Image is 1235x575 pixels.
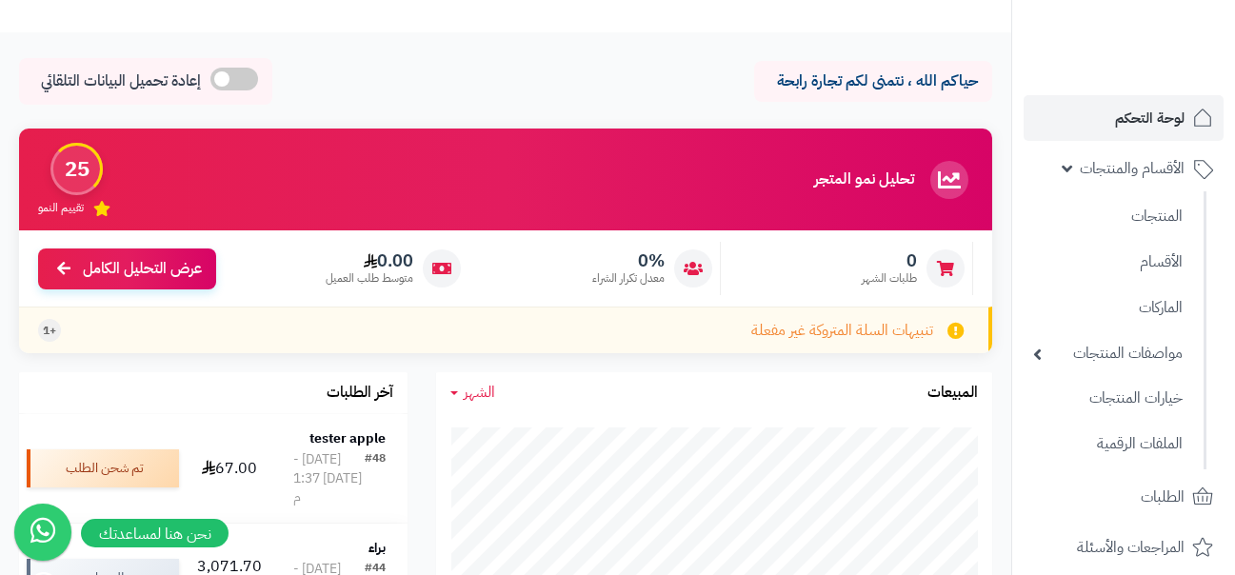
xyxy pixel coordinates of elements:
[187,414,271,523] td: 67.00
[927,385,978,402] h3: المبيعات
[1077,534,1185,561] span: المراجعات والأسئلة
[1024,378,1192,419] a: خيارات المنتجات
[38,248,216,289] a: عرض التحليل الكامل
[862,270,917,287] span: طلبات الشهر
[309,428,386,448] strong: tester apple
[751,320,933,342] span: تنبيهات السلة المتروكة غير مفعلة
[814,171,914,188] h3: تحليل نمو المتجر
[38,200,84,216] span: تقييم النمو
[1024,474,1224,520] a: الطلبات
[1141,484,1185,510] span: الطلبات
[450,382,495,404] a: الشهر
[1024,424,1192,465] a: الملفات الرقمية
[1024,525,1224,570] a: المراجعات والأسئلة
[1024,196,1192,237] a: المنتجات
[768,70,978,92] p: حياكم الله ، نتمنى لكم تجارة رابحة
[83,258,202,280] span: عرض التحليل الكامل
[1024,242,1192,283] a: الأقسام
[326,250,413,271] span: 0.00
[592,250,665,271] span: 0%
[27,449,179,487] div: تم شحن الطلب
[326,270,413,287] span: متوسط طلب العميل
[43,323,56,339] span: +1
[1024,95,1224,141] a: لوحة التحكم
[327,385,393,402] h3: آخر الطلبات
[1024,287,1192,328] a: الماركات
[1080,155,1185,182] span: الأقسام والمنتجات
[365,450,386,507] div: #48
[1115,105,1185,131] span: لوحة التحكم
[464,381,495,404] span: الشهر
[293,450,365,507] div: [DATE] - [DATE] 1:37 م
[1024,333,1192,374] a: مواصفات المنتجات
[41,70,201,92] span: إعادة تحميل البيانات التلقائي
[592,270,665,287] span: معدل تكرار الشراء
[369,538,386,558] strong: براء
[862,250,917,271] span: 0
